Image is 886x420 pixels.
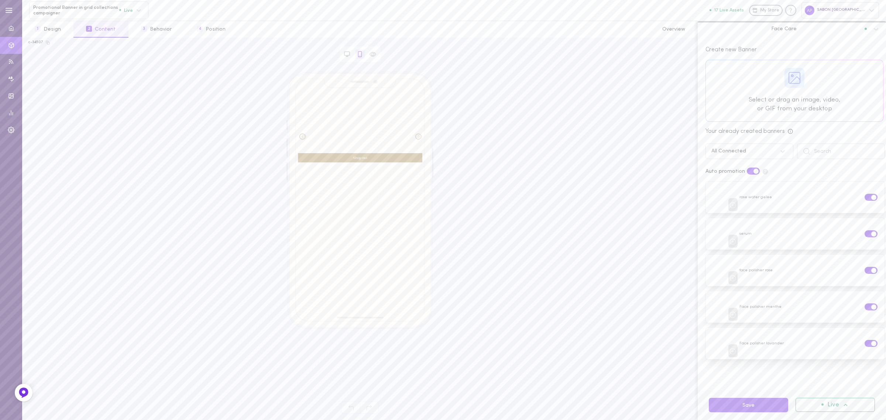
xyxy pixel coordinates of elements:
div: SABON [GEOGRAPHIC_DATA] [801,2,879,18]
div: Auto promotion [704,169,747,174]
span: 2 [86,26,92,32]
span: 3 [141,26,147,32]
span: Live [119,8,133,13]
div: face polisher rose [705,254,885,286]
span: Promotional Banner in grid collections campaigner [33,5,119,16]
div: Face polisher menthe [705,291,885,323]
div: Face polisher lavander [705,327,885,359]
div: Knowledge center [785,5,796,16]
span: Auto promotion means that Dialogue will prioritize content units with the highest CTR. Disabling ... [762,168,769,173]
div: Select or drag an image, video,or GIF from your desktop [705,60,883,122]
button: 17 Live Assets [710,8,744,13]
div: Left arrow [299,134,305,140]
div: rose water gelee [705,181,885,213]
div: serum [705,218,885,250]
a: 17 Live Assets [710,8,749,13]
span: My Store [760,7,779,14]
button: 4Position [184,21,238,38]
img: Feedback Button [18,387,29,398]
div: Create new Banner [705,45,883,55]
div: All Connected [711,149,746,154]
button: 3Behavior [128,21,184,38]
input: Search [797,144,885,159]
span: Face Care [771,25,797,32]
div: Right arrow [415,134,421,140]
button: 1Design [22,21,73,38]
span: Here, you can view all the banners created in your account. Activating a banner ensures it appear... [787,128,793,134]
a: My Store [749,5,783,16]
button: 2Content [73,21,128,38]
button: Overview [650,21,698,38]
div: c-34507 [28,40,43,45]
button: Live [796,398,875,412]
span: Undo [341,402,360,414]
span: Live [827,402,839,408]
span: 1 [35,26,41,32]
span: Redo [360,402,378,414]
button: Save [709,398,788,412]
span: 4 [197,26,203,32]
div: Your already created banners [705,127,785,136]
